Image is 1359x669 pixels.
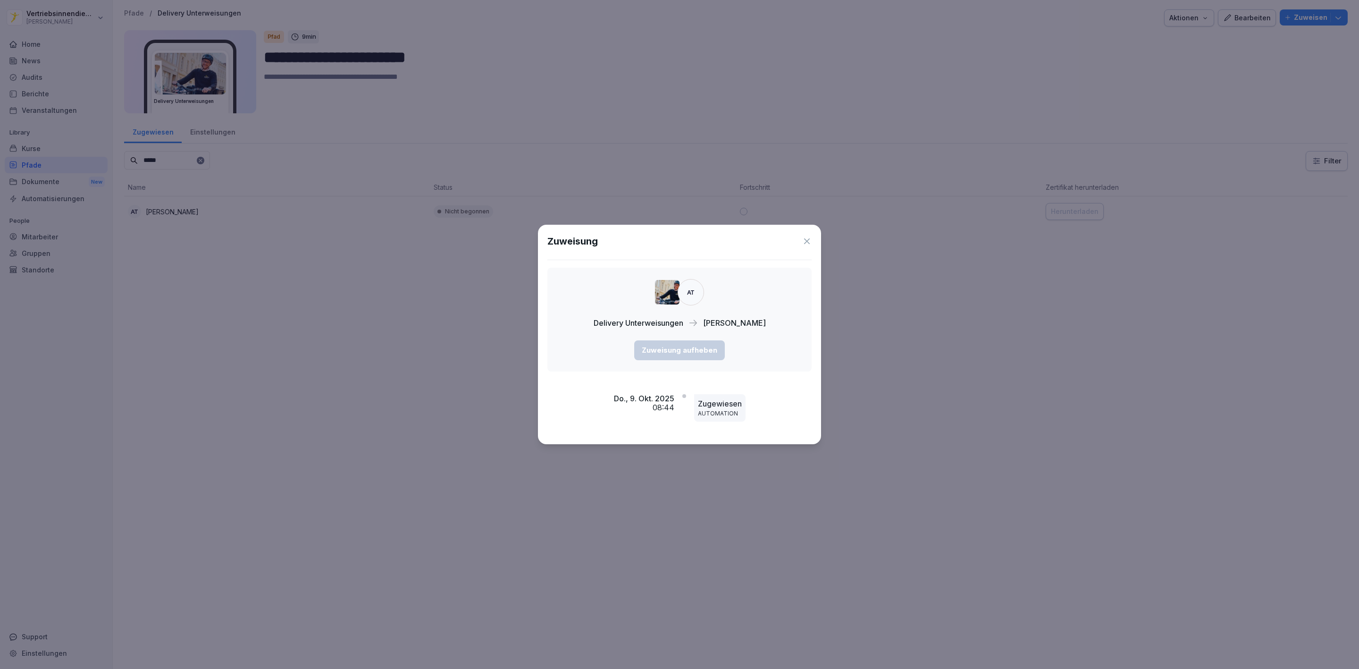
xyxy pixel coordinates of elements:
[698,398,742,409] p: Zugewiesen
[698,409,742,418] p: AUTOMATION
[547,234,598,248] h1: Zuweisung
[703,317,766,329] p: [PERSON_NAME]
[634,340,725,360] button: Zuweisung aufheben
[594,317,683,329] p: Delivery Unterweisungen
[642,345,717,356] div: Zuweisung aufheben
[653,403,674,412] p: 08:44
[614,394,674,403] p: Do., 9. Okt. 2025
[655,280,679,305] img: qele8fran2jl3cgwiqa0sy26.png
[678,279,704,305] div: AT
